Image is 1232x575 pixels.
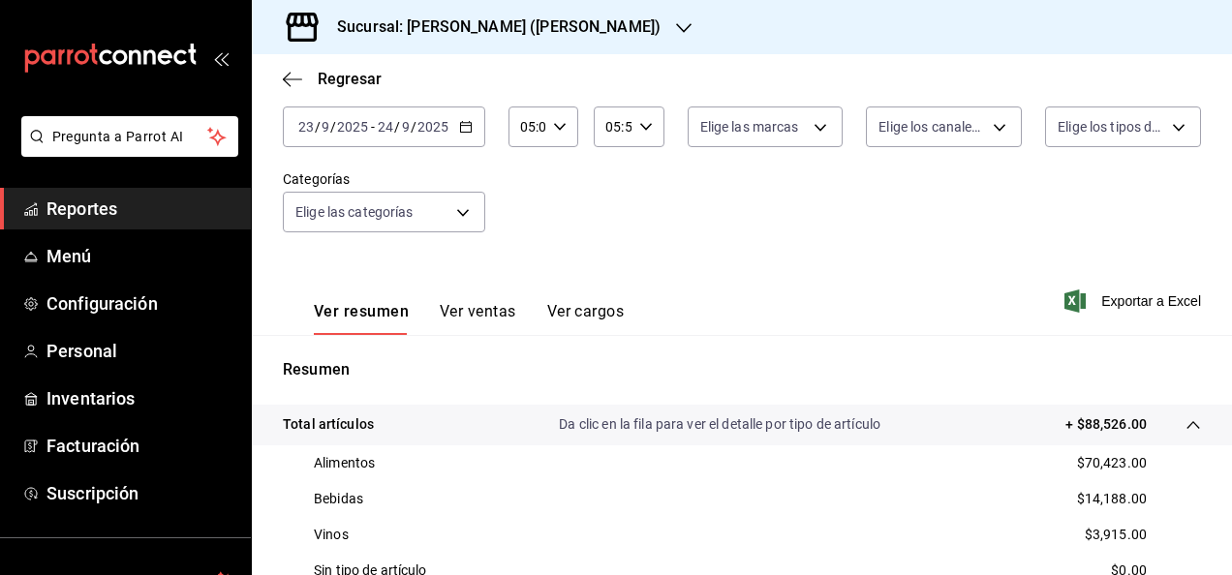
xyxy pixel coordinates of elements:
[314,489,363,509] p: Bebidas
[878,117,986,136] span: Elige los canales de venta
[314,525,349,545] p: Vinos
[559,414,880,435] p: Da clic en la fila para ver el detalle por tipo de artículo
[377,119,394,135] input: --
[52,127,208,147] span: Pregunta a Parrot AI
[314,302,624,335] div: navigation tabs
[46,290,235,317] span: Configuración
[394,119,400,135] span: /
[318,70,382,88] span: Regresar
[336,119,369,135] input: ----
[213,50,229,66] button: open_drawer_menu
[1085,525,1147,545] p: $3,915.00
[1065,414,1147,435] p: + $88,526.00
[46,338,235,364] span: Personal
[283,358,1201,381] p: Resumen
[46,480,235,506] span: Suscripción
[322,15,661,39] h3: Sucursal: [PERSON_NAME] ([PERSON_NAME])
[46,385,235,411] span: Inventarios
[14,140,238,161] a: Pregunta a Parrot AI
[321,119,330,135] input: --
[1077,453,1147,473] p: $70,423.00
[315,119,321,135] span: /
[297,119,315,135] input: --
[1058,117,1165,136] span: Elige los tipos de orden
[371,119,375,135] span: -
[46,243,235,269] span: Menú
[283,414,374,435] p: Total artículos
[46,433,235,459] span: Facturación
[416,119,449,135] input: ----
[295,202,414,222] span: Elige las categorías
[283,172,485,186] label: Categorías
[46,196,235,222] span: Reportes
[314,453,375,473] p: Alimentos
[440,302,516,335] button: Ver ventas
[1077,489,1147,509] p: $14,188.00
[21,116,238,157] button: Pregunta a Parrot AI
[401,119,411,135] input: --
[314,302,409,335] button: Ver resumen
[700,117,799,136] span: Elige las marcas
[283,70,382,88] button: Regresar
[1068,289,1201,313] button: Exportar a Excel
[547,302,625,335] button: Ver cargos
[411,119,416,135] span: /
[330,119,336,135] span: /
